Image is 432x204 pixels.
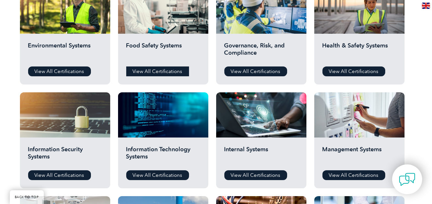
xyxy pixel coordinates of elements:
[28,146,102,165] h2: Information Security Systems
[126,170,189,180] a: View All Certifications
[28,66,91,76] a: View All Certifications
[10,190,44,204] a: BACK TO TOP
[322,146,396,165] h2: Management Systems
[126,42,200,62] h2: Food Safety Systems
[322,170,385,180] a: View All Certifications
[224,42,298,62] h2: Governance, Risk, and Compliance
[322,66,385,76] a: View All Certifications
[126,66,189,76] a: View All Certifications
[322,42,396,62] h2: Health & Safety Systems
[399,171,415,188] img: contact-chat.png
[28,42,102,62] h2: Environmental Systems
[224,170,287,180] a: View All Certifications
[224,146,298,165] h2: Internal Systems
[126,146,200,165] h2: Information Technology Systems
[422,3,430,9] img: en
[28,170,91,180] a: View All Certifications
[224,66,287,76] a: View All Certifications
